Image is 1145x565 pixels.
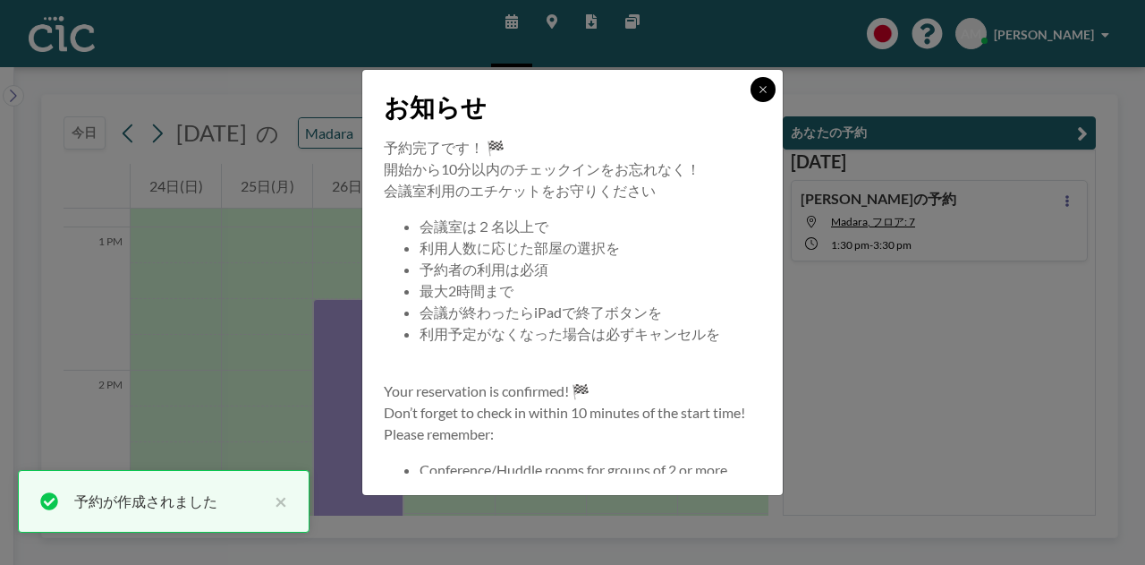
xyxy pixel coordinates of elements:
[384,182,656,199] span: 会議室利用のエチケットをお守りください
[384,425,494,442] span: Please remember:
[420,282,513,299] span: 最大2時間まで
[420,325,720,342] span: 利用予定がなくなった場合は必ずキャンセルを
[420,261,548,278] span: 予約者の利用は必須
[384,139,505,156] span: 予約完了です！ 🏁
[420,461,727,478] span: Conference/Huddle rooms for groups of 2 or more
[384,160,700,177] span: 開始から10分以内のチェックインをお忘れなく！
[266,491,287,512] button: close
[420,304,662,321] span: 会議が終わったらiPadで終了ボタンを
[384,382,589,399] span: Your reservation is confirmed! 🏁
[384,404,745,421] span: Don’t forget to check in within 10 minutes of the start time!
[420,218,548,235] span: 会議室は２名以上で
[384,91,487,123] span: お知らせ
[420,239,620,256] span: 利用人数に応じた部屋の選択を
[74,491,266,512] div: 予約が作成されました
